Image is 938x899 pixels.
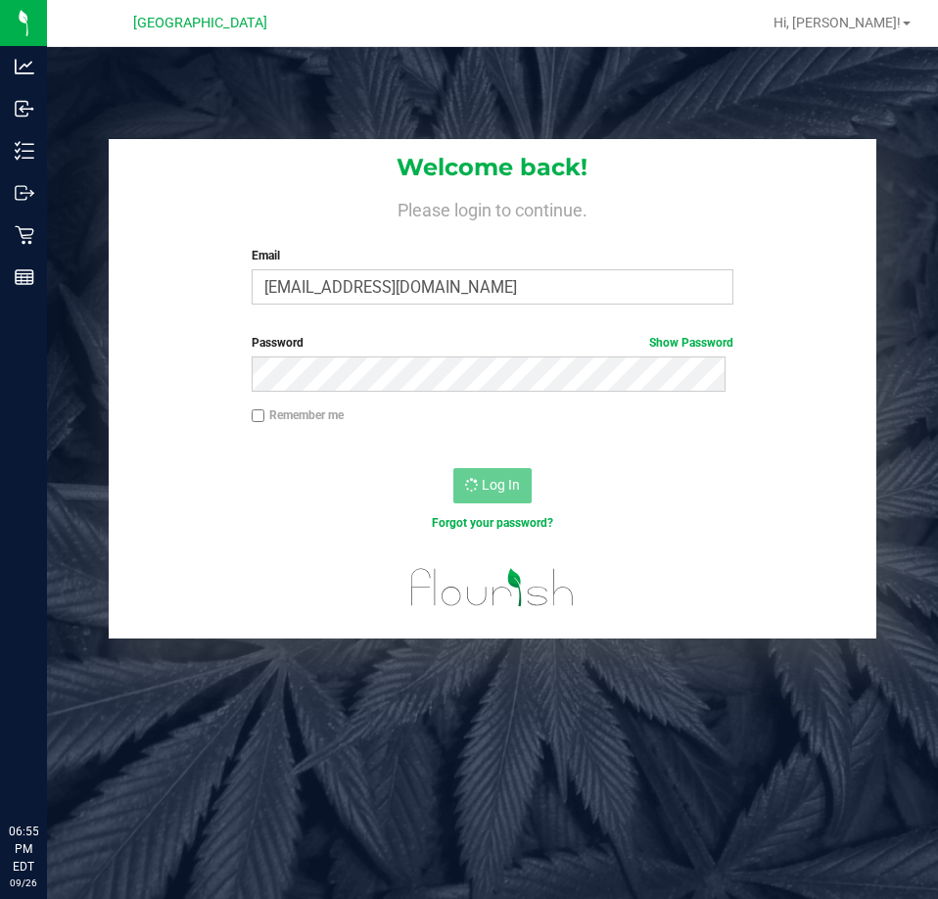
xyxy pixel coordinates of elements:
p: 06:55 PM EDT [9,823,38,875]
label: Email [252,247,733,264]
p: 09/26 [9,875,38,890]
inline-svg: Inbound [15,99,34,118]
span: Log In [482,477,520,493]
inline-svg: Analytics [15,57,34,76]
span: Hi, [PERSON_NAME]! [774,15,901,30]
img: flourish_logo.svg [397,552,588,623]
button: Log In [453,468,532,503]
h1: Welcome back! [109,155,875,180]
inline-svg: Inventory [15,141,34,161]
h4: Please login to continue. [109,196,875,219]
inline-svg: Retail [15,225,34,245]
inline-svg: Outbound [15,183,34,203]
label: Remember me [252,406,344,424]
a: Forgot your password? [432,516,553,530]
input: Remember me [252,409,265,423]
inline-svg: Reports [15,267,34,287]
a: Show Password [649,336,733,350]
span: Password [252,336,304,350]
span: [GEOGRAPHIC_DATA] [133,15,267,31]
